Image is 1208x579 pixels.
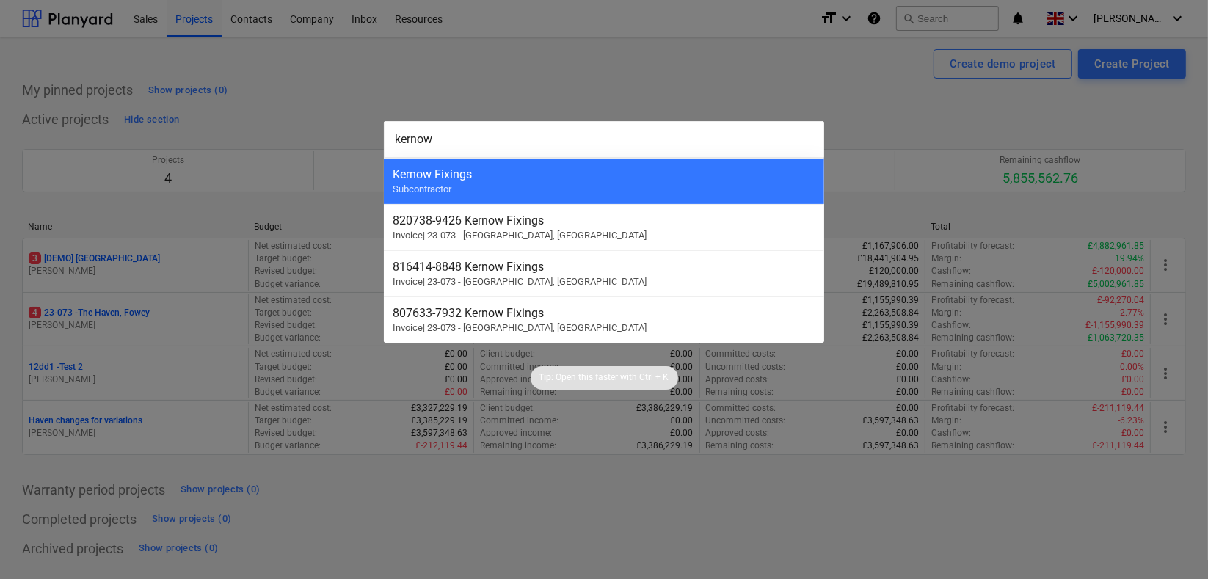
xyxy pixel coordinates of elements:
p: Open this faster with [556,371,638,384]
div: Tip:Open this faster withCtrl + K [531,366,678,390]
div: 807633 - 7932 Kernow Fixings [393,306,815,320]
p: Ctrl + K [640,371,669,384]
div: 807633-7932 Kernow FixingsInvoice| 23-073 - [GEOGRAPHIC_DATA], [GEOGRAPHIC_DATA] [384,296,824,343]
div: Kernow Fixings [393,167,815,181]
div: Kernow FixingsSubcontractor [384,158,824,204]
span: Invoice | 23-073 - [GEOGRAPHIC_DATA], [GEOGRAPHIC_DATA] [393,276,647,287]
div: 820738 - 9426 Kernow Fixings [393,214,815,227]
span: Invoice | 23-073 - [GEOGRAPHIC_DATA], [GEOGRAPHIC_DATA] [393,230,647,241]
iframe: Chat Widget [1135,509,1208,579]
span: Subcontractor [393,183,451,194]
span: Invoice | 23-073 - [GEOGRAPHIC_DATA], [GEOGRAPHIC_DATA] [393,322,647,333]
div: 820738-9426 Kernow FixingsInvoice| 23-073 - [GEOGRAPHIC_DATA], [GEOGRAPHIC_DATA] [384,204,824,250]
p: Tip: [539,371,554,384]
div: 816414 - 8848 Kernow Fixings [393,260,815,274]
div: 816414-8848 Kernow FixingsInvoice| 23-073 - [GEOGRAPHIC_DATA], [GEOGRAPHIC_DATA] [384,250,824,296]
input: Search for projects, line-items, subcontracts, valuations, subcontractors... [384,121,824,158]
